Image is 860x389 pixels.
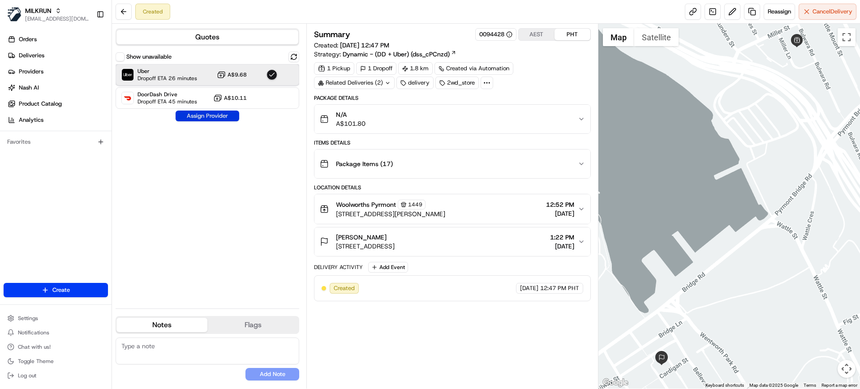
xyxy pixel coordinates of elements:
[343,50,456,59] a: Dynamic - (DD + Uber) (dss_cPCnzd)
[4,312,108,325] button: Settings
[314,139,590,146] div: Items Details
[19,116,43,124] span: Analytics
[4,4,93,25] button: MILKRUNMILKRUN[EMAIL_ADDRESS][DOMAIN_NAME]
[4,369,108,382] button: Log out
[336,242,395,251] span: [STREET_ADDRESS]
[19,35,37,43] span: Orders
[116,318,207,332] button: Notes
[314,77,395,89] div: Related Deliveries (2)
[52,286,70,294] span: Create
[4,48,112,63] a: Deliveries
[4,341,108,353] button: Chat with us!
[314,94,590,102] div: Package Details
[546,209,574,218] span: [DATE]
[314,41,389,50] span: Created:
[705,382,744,389] button: Keyboard shortcuts
[520,284,538,292] span: [DATE]
[435,77,479,89] div: 2wd_store
[4,326,108,339] button: Notifications
[122,69,133,81] img: Uber
[314,264,363,271] div: Delivery Activity
[603,28,634,46] button: Show street map
[546,200,574,209] span: 12:52 PM
[207,318,298,332] button: Flags
[336,209,445,218] span: [STREET_ADDRESS][PERSON_NAME]
[4,355,108,368] button: Toggle Theme
[336,119,365,128] span: A$101.80
[314,30,350,38] h3: Summary
[18,372,36,379] span: Log out
[314,105,590,133] button: N/AA$101.80
[749,383,798,388] span: Map data ©2025 Google
[368,262,408,273] button: Add Event
[813,8,852,16] span: Cancel Delivery
[19,68,43,76] span: Providers
[224,94,247,102] span: A$10.11
[838,28,856,46] button: Toggle fullscreen view
[821,383,857,388] a: Report a map error
[122,92,133,104] img: DoorDash Drive
[550,242,574,251] span: [DATE]
[550,233,574,242] span: 1:22 PM
[314,227,590,256] button: [PERSON_NAME][STREET_ADDRESS]1:22 PM[DATE]
[336,200,396,209] span: Woolworths Pyrmont
[634,28,679,46] button: Show satellite imagery
[334,284,355,292] span: Created
[138,98,197,105] span: Dropoff ETA 45 minutes
[398,62,433,75] div: 1.8 km
[314,50,456,59] div: Strategy:
[138,75,197,82] span: Dropoff ETA 26 minutes
[176,111,239,121] button: Assign Provider
[314,150,590,178] button: Package Items (17)
[804,383,816,388] a: Terms (opens in new tab)
[217,70,247,79] button: A$9.68
[228,71,247,78] span: A$9.68
[19,84,39,92] span: Nash AI
[540,284,579,292] span: 12:47 PM PHT
[18,343,51,351] span: Chat with us!
[19,100,62,108] span: Product Catalog
[396,77,434,89] div: delivery
[116,30,298,44] button: Quotes
[4,135,108,149] div: Favorites
[340,41,389,49] span: [DATE] 12:47 PM
[126,53,172,61] label: Show unavailable
[18,315,38,322] span: Settings
[408,201,422,208] span: 1449
[343,50,450,59] span: Dynamic - (DD + Uber) (dss_cPCnzd)
[4,81,112,95] a: Nash AI
[18,358,54,365] span: Toggle Theme
[138,91,197,98] span: DoorDash Drive
[138,68,197,75] span: Uber
[4,64,112,79] a: Providers
[25,15,89,22] button: [EMAIL_ADDRESS][DOMAIN_NAME]
[25,6,52,15] button: MILKRUN
[19,51,44,60] span: Deliveries
[336,110,365,119] span: N/A
[434,62,513,75] a: Created via Automation
[7,7,21,21] img: MILKRUN
[838,360,856,378] button: Map camera controls
[356,62,396,75] div: 1 Dropoff
[314,62,354,75] div: 1 Pickup
[4,283,108,297] button: Create
[555,29,590,40] button: PHT
[4,113,112,127] a: Analytics
[336,159,393,168] span: Package Items ( 17 )
[519,29,555,40] button: AEST
[601,377,630,389] a: Open this area in Google Maps (opens a new window)
[314,194,590,224] button: Woolworths Pyrmont1449[STREET_ADDRESS][PERSON_NAME]12:52 PM[DATE]
[479,30,512,38] button: 0094428
[768,8,791,16] span: Reassign
[799,4,856,20] button: CancelDelivery
[336,233,387,242] span: [PERSON_NAME]
[314,184,590,191] div: Location Details
[601,377,630,389] img: Google
[764,4,795,20] button: Reassign
[18,329,49,336] span: Notifications
[4,97,112,111] a: Product Catalog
